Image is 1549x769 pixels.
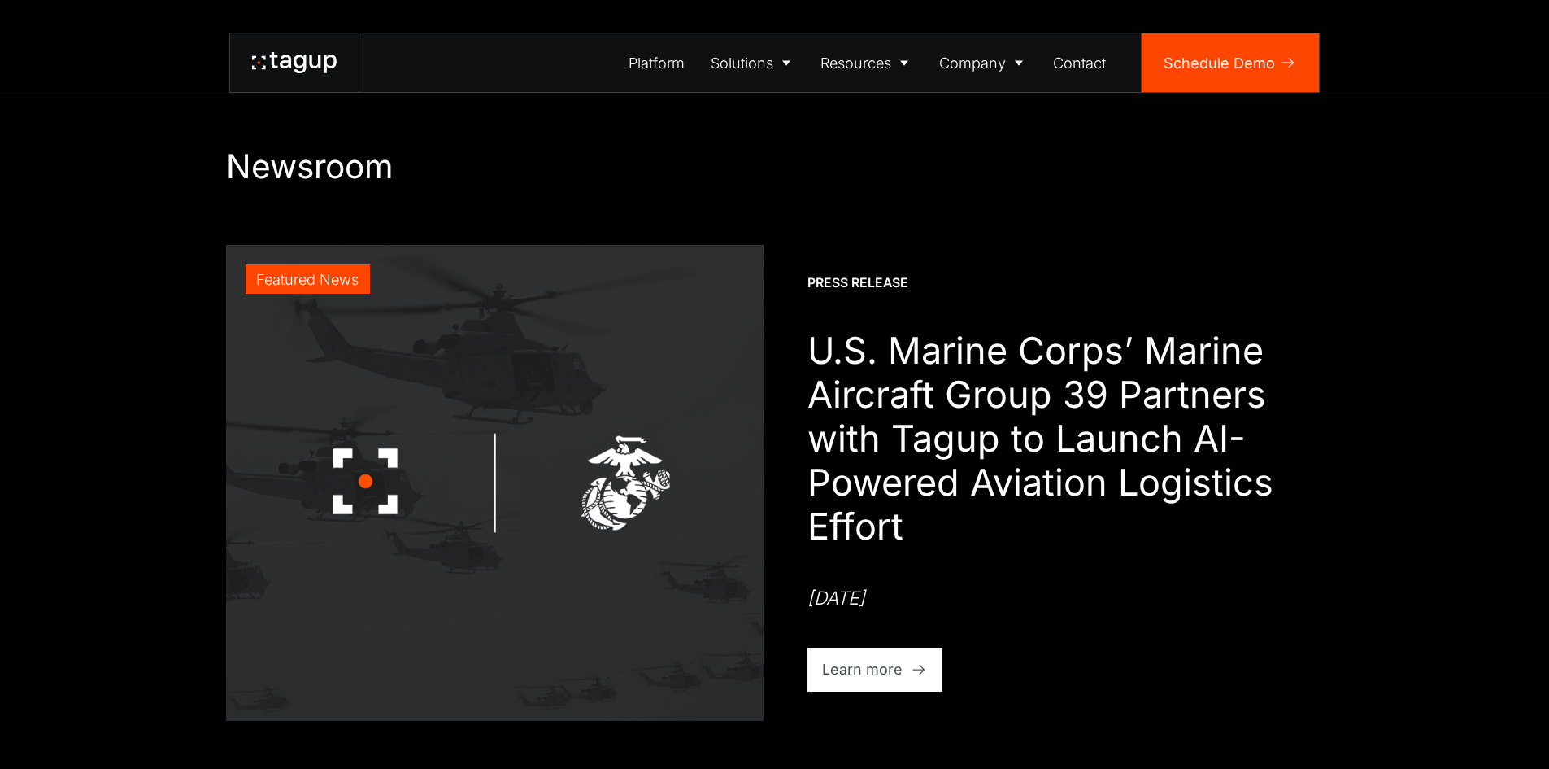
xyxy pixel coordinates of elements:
[629,52,685,74] div: Platform
[807,585,865,611] div: [DATE]
[926,33,1041,92] a: Company
[1041,33,1120,92] a: Contact
[807,648,943,692] a: Learn more
[1164,52,1275,74] div: Schedule Demo
[807,329,1324,548] h1: U.S. Marine Corps’ Marine Aircraft Group 39 Partners with Tagup to Launch AI-Powered Aviation Log...
[807,274,908,292] div: Press Release
[711,52,773,74] div: Solutions
[820,52,891,74] div: Resources
[822,658,903,680] div: Learn more
[808,33,927,92] a: Resources
[1053,52,1106,74] div: Contact
[939,52,1006,74] div: Company
[616,33,698,92] a: Platform
[1142,33,1319,92] a: Schedule Demo
[698,33,808,92] a: Solutions
[226,245,764,721] a: Featured News
[256,269,359,291] div: Featured News
[226,146,1324,186] h1: Newsroom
